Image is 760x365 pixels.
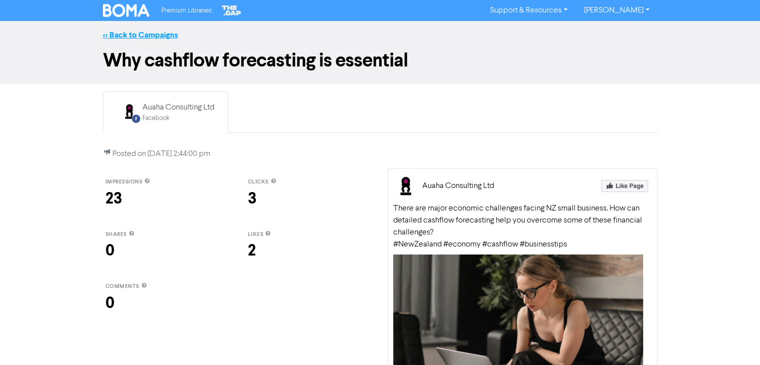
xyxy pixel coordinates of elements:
[576,2,657,18] a: [PERSON_NAME]
[105,178,143,185] span: impressions
[248,238,370,262] div: 2
[482,2,576,18] a: Support & Resources
[105,291,228,315] div: 0
[105,186,228,210] div: 23
[422,180,494,192] div: Auaha Consulting Ltd
[119,101,139,121] img: FACEBOOK_POST
[248,231,264,238] span: likes
[103,49,658,72] h1: Why cashflow forecasting is essential
[103,148,658,160] p: Posted on [DATE] 2:44:00 pm
[161,7,212,14] span: Premium Libraries:
[142,101,214,113] div: Auaha Consulting Ltd
[105,238,228,262] div: 0
[105,231,127,238] span: shares
[601,180,648,192] img: Like Page
[103,30,178,40] a: << Back to Campaigns
[248,178,269,185] span: clicks
[710,317,760,365] iframe: Chat Widget
[105,283,139,290] span: comments
[142,113,214,123] div: Facebook
[393,173,418,198] img: Auaha Consulting Ltd
[103,4,150,17] img: BOMA Logo
[220,4,242,17] img: The Gap
[393,202,652,250] div: There are major economic challenges facing NZ small business. How can detailed cashflow forecasti...
[248,186,370,210] div: 3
